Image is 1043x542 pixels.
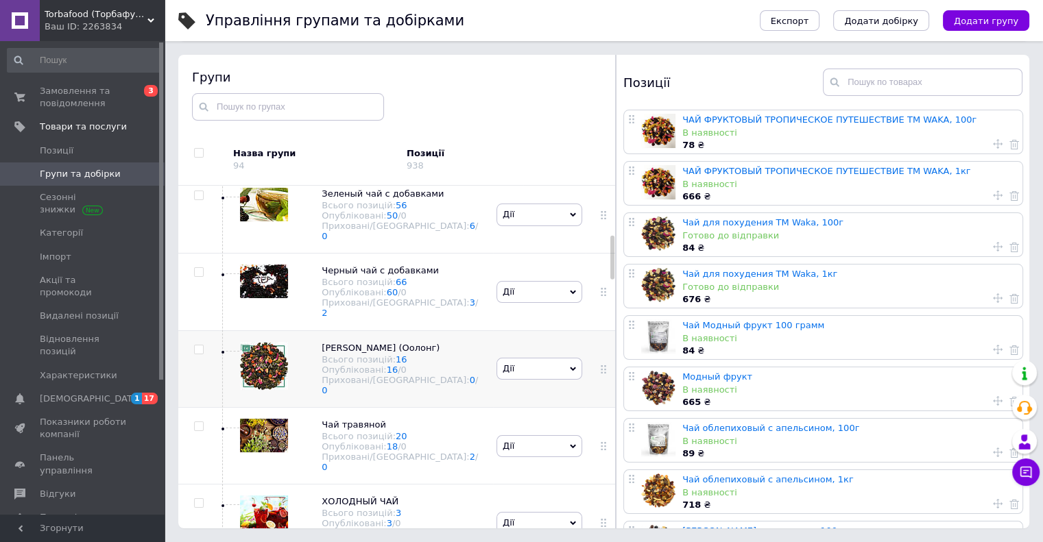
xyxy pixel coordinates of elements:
button: Додати добірку [833,10,929,31]
div: Всього позицій: [322,431,483,441]
span: / [322,297,478,318]
a: 2 [470,452,475,462]
a: 60 [387,287,398,297]
span: / [398,365,407,375]
span: Сезонні знижки [40,191,127,216]
b: 89 [682,448,695,458]
div: ₴ [682,139,1016,151]
a: Чай Модный фрукт 100 грамм [682,320,824,330]
div: В наявності [682,127,1016,139]
div: ₴ [682,190,1016,203]
span: ХОЛОДНЫЙ ЧАЙ [322,496,398,506]
img: ХОЛОДНЫЙ ЧАЙ [240,495,288,529]
b: 84 [682,345,695,356]
span: Дії [503,363,514,373]
a: 3 [470,297,475,308]
div: ₴ [682,293,1016,306]
span: Імпорт [40,251,71,263]
span: Панель управління [40,452,127,476]
a: Видалити товар [1009,446,1019,458]
div: 0 [401,365,407,375]
a: 0 [322,231,327,241]
div: Всього позицій: [322,508,483,518]
b: 718 [682,500,701,510]
a: Видалити товар [1009,292,1019,304]
div: Готово до відправки [682,281,1016,293]
input: Пошук [7,48,162,73]
span: Видалені позиції [40,310,119,322]
a: Чай облепиховый с апельсином, 100г [682,423,859,433]
span: / [398,287,407,297]
div: 0 [401,441,407,452]
a: 50 [387,210,398,221]
div: Всього позицій: [322,277,483,287]
div: Приховані/[GEOGRAPHIC_DATA]: [322,221,483,241]
h1: Управління групами та добірками [206,12,464,29]
a: 66 [396,277,407,287]
b: 84 [682,243,695,253]
span: Характеристики [40,369,117,382]
div: В наявності [682,384,1016,396]
a: 16 [387,365,398,375]
span: Експорт [771,16,809,26]
a: Видалити товар [1009,497,1019,510]
a: [PERSON_NAME] со сливками 100 грамм [682,526,870,536]
span: Додати групу [954,16,1018,26]
a: Чай для похудения TM Waka, 1кг [682,269,837,279]
span: [PERSON_NAME] (Оолонг) [322,343,440,353]
span: 3 [144,85,158,97]
div: В наявності [682,435,1016,447]
div: ₴ [682,396,1016,408]
div: Всього позицій: [322,200,483,210]
div: Ваш ID: 2263834 [45,21,165,33]
div: Групи [192,69,602,86]
button: Експорт [760,10,820,31]
a: ЧАЙ ФРУКТОВЫЙ ТРОПИЧЕСКОЕ ПУТЕШЕСТВИЕ ТМ WAKA, 100г [682,114,976,125]
b: 676 [682,294,701,304]
a: 16 [396,354,407,365]
div: В наявності [682,486,1016,499]
div: Позиції [623,69,823,96]
span: Товари та послуги [40,121,127,133]
button: Додати групу [943,10,1029,31]
span: Категорії [40,227,83,239]
a: Видалити товар [1009,395,1019,407]
span: / [322,221,478,241]
span: Позиції [40,145,73,157]
a: 0 [470,375,475,385]
span: Замовлення та повідомлення [40,85,127,110]
div: Опубліковані: [322,518,483,528]
div: Опубліковані: [322,365,483,375]
span: Дії [503,441,514,451]
div: В наявності [682,332,1016,345]
img: Чай Улун (Оолонг) [240,342,288,390]
div: Опубліковані: [322,210,483,221]
a: 20 [396,431,407,441]
div: 938 [407,160,424,171]
b: 78 [682,140,695,150]
b: 665 [682,397,701,407]
div: ₴ [682,345,1016,357]
div: Приховані/[GEOGRAPHIC_DATA]: [322,375,483,395]
a: 56 [396,200,407,210]
div: 94 [233,160,245,171]
div: ₴ [682,242,1016,254]
div: 0 [401,287,407,297]
img: Черный чай с добавками [240,264,288,298]
a: Чай облепиховый с апельсином, 1кг [682,474,854,484]
span: Черный чай с добавками [322,265,439,275]
div: Опубліковані: [322,287,483,297]
a: Чай для похудения TM Waka, 100г [682,217,843,227]
a: Видалити товар [1009,343,1019,356]
input: Пошук по групах [192,93,384,121]
a: 2 [322,308,327,318]
div: ₴ [682,447,1016,460]
a: Видалити товар [1009,241,1019,253]
div: Приховані/[GEOGRAPHIC_DATA]: [322,452,483,472]
span: Чай травяной [322,419,386,430]
div: ₴ [682,499,1016,511]
a: Видалити товар [1009,138,1019,150]
div: 0 [395,518,400,528]
span: Зеленый чай с добавками [322,188,444,199]
span: / [398,210,407,221]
